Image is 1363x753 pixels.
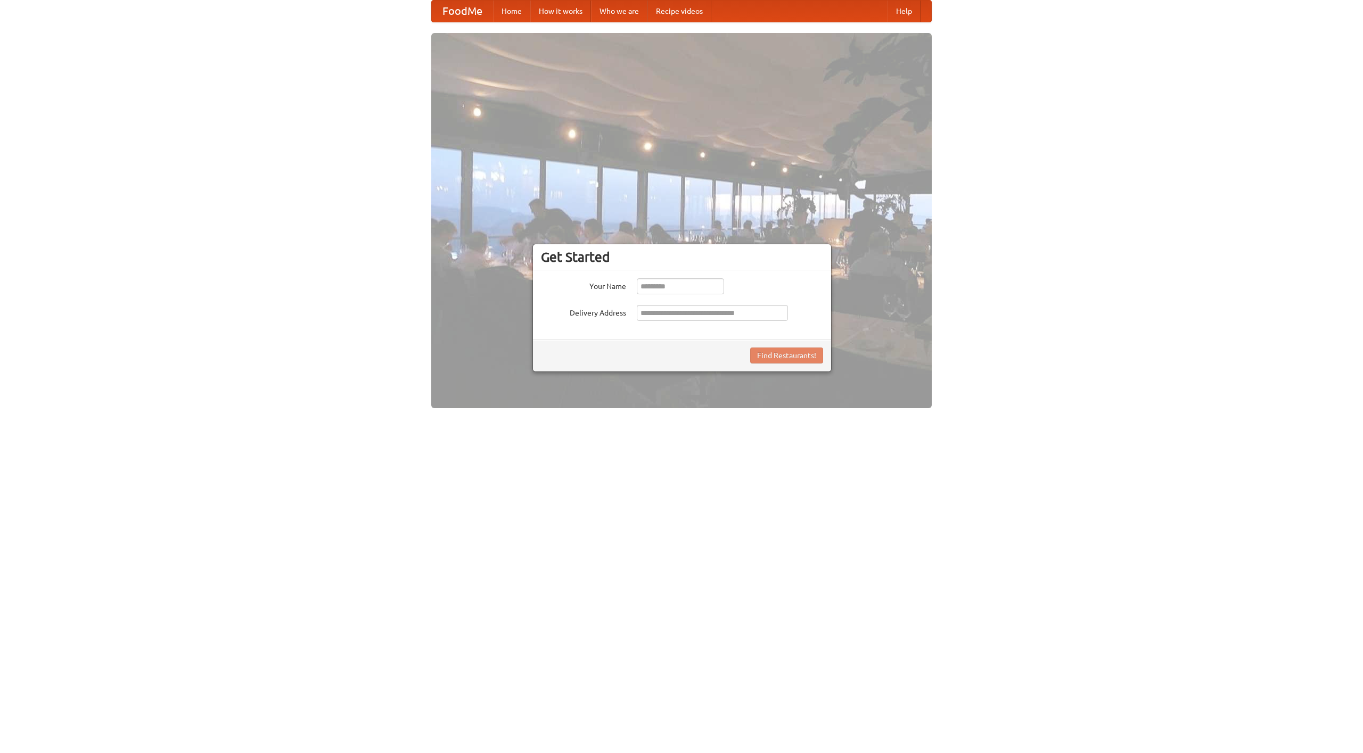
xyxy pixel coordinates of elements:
a: FoodMe [432,1,493,22]
a: Home [493,1,530,22]
h3: Get Started [541,249,823,265]
a: Recipe videos [647,1,711,22]
button: Find Restaurants! [750,347,823,363]
a: How it works [530,1,591,22]
a: Who we are [591,1,647,22]
label: Your Name [541,278,626,292]
label: Delivery Address [541,305,626,318]
a: Help [888,1,921,22]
